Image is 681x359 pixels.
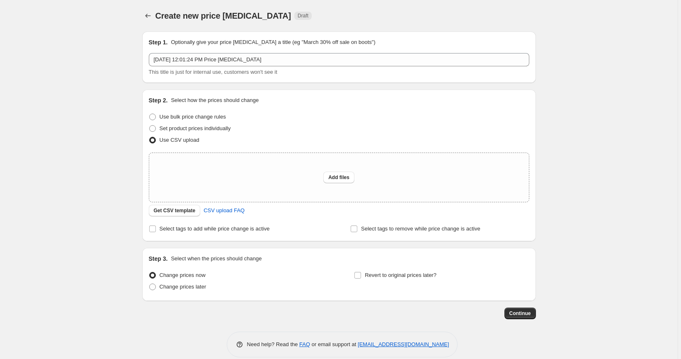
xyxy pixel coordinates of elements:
button: Get CSV template [149,205,201,216]
a: FAQ [299,341,310,347]
span: This title is just for internal use, customers won't see it [149,69,277,75]
button: Add files [323,172,354,183]
a: [EMAIL_ADDRESS][DOMAIN_NAME] [358,341,449,347]
span: Add files [328,174,349,181]
span: Continue [509,310,531,317]
h2: Step 2. [149,96,168,104]
span: Revert to original prices later? [365,272,436,278]
a: CSV upload FAQ [199,204,250,217]
span: Use bulk price change rules [160,114,226,120]
span: Need help? Read the [247,341,300,347]
span: or email support at [310,341,358,347]
button: Continue [504,308,536,319]
span: Set product prices individually [160,125,231,131]
p: Select how the prices should change [171,96,259,104]
span: Draft [298,12,308,19]
span: Select tags to remove while price change is active [361,226,480,232]
span: Select tags to add while price change is active [160,226,270,232]
p: Optionally give your price [MEDICAL_DATA] a title (eg "March 30% off sale on boots") [171,38,375,46]
h2: Step 3. [149,255,168,263]
span: Get CSV template [154,207,196,214]
span: Change prices now [160,272,206,278]
span: CSV upload FAQ [204,206,245,215]
span: Change prices later [160,284,206,290]
input: 30% off holiday sale [149,53,529,66]
h2: Step 1. [149,38,168,46]
p: Select when the prices should change [171,255,262,263]
span: Use CSV upload [160,137,199,143]
span: Create new price [MEDICAL_DATA] [155,11,291,20]
button: Price change jobs [142,10,154,22]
